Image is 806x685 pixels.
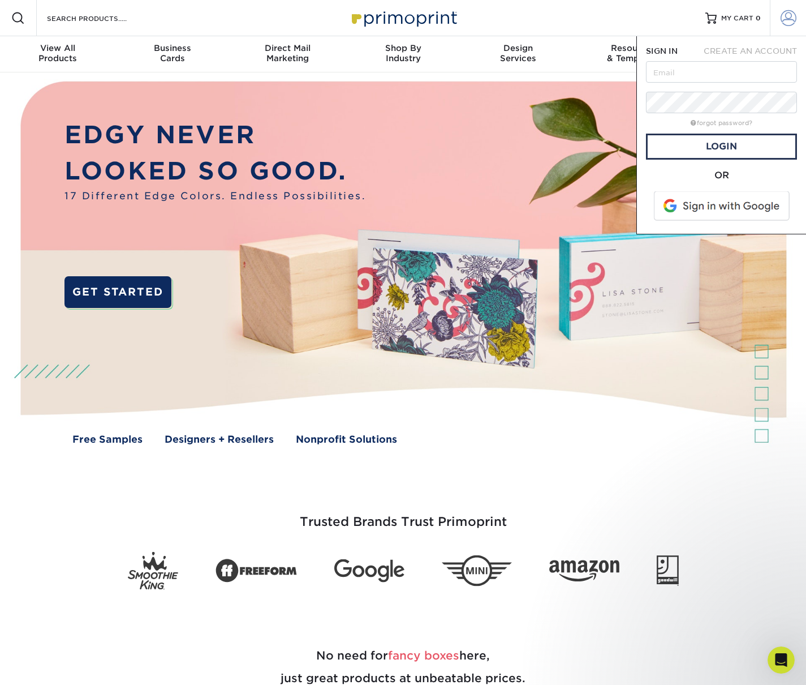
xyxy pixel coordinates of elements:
span: Resources [576,43,691,53]
a: Designers + Resellers [165,433,274,447]
span: Design [460,43,576,53]
a: DesignServices [460,36,576,72]
div: Industry [346,43,461,63]
img: Amazon [549,560,619,582]
a: GET STARTED [64,276,171,308]
input: Email [646,61,797,83]
img: Google [334,559,404,583]
p: EDGY NEVER [64,117,366,153]
p: LOOKED SO GOOD. [64,153,366,189]
input: SEARCH PRODUCTS..... [46,11,156,25]
span: Business [115,43,231,53]
span: fancy boxes [388,649,459,662]
img: Goodwill [657,555,679,586]
div: Marketing [230,43,346,63]
span: Direct Mail [230,43,346,53]
span: CREATE AN ACCOUNT [704,46,797,55]
a: Shop ByIndustry [346,36,461,72]
a: Resources& Templates [576,36,691,72]
div: & Templates [576,43,691,63]
span: Shop By [346,43,461,53]
div: OR [646,169,797,182]
a: Login [646,134,797,160]
span: 0 [756,14,761,22]
img: Mini [442,555,512,586]
img: Smoothie King [128,552,178,590]
div: Cards [115,43,231,63]
a: Free Samples [72,433,143,447]
iframe: Intercom live chat [768,647,795,674]
a: Direct MailMarketing [230,36,346,72]
div: Services [460,43,576,63]
span: 17 Different Edge Colors. Endless Possibilities. [64,189,366,204]
a: Nonprofit Solutions [296,433,397,447]
img: Freeform [215,553,297,589]
a: forgot password? [691,119,752,127]
a: BusinessCards [115,36,231,72]
img: Primoprint [347,6,460,30]
h3: Trusted Brands Trust Primoprint [72,487,734,543]
span: MY CART [721,14,753,23]
span: SIGN IN [646,46,678,55]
